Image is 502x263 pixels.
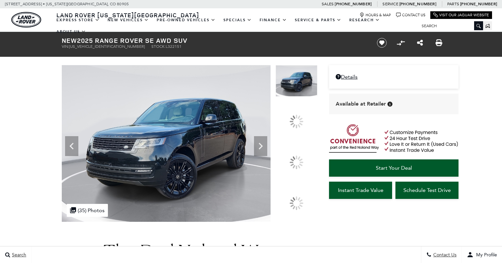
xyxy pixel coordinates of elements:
button: Save vehicle [375,38,389,48]
a: land-rover [11,12,41,28]
a: About Us [52,26,90,38]
span: Sales [322,2,334,6]
a: Instant Trade Value [329,182,392,199]
span: Contact Us [432,252,457,258]
nav: Main Navigation [52,14,417,38]
img: Land Rover [11,12,41,28]
span: Parts [447,2,459,6]
a: Hours & Map [360,13,391,18]
span: [US_VEHICLE_IDENTIFICATION_NUMBER] [69,44,145,49]
span: Schedule Test Drive [403,187,451,193]
a: [PHONE_NUMBER] [460,1,497,7]
input: Search [417,22,483,30]
a: Print this New 2025 Range Rover SE AWD SUV [436,39,442,47]
a: Start Your Deal [329,159,459,177]
span: Instant Trade Value [338,187,383,193]
button: user-profile-menu [462,246,502,263]
a: Finance [256,14,291,26]
a: Research [345,14,384,26]
strong: New [62,36,77,45]
a: [STREET_ADDRESS] • [US_STATE][GEOGRAPHIC_DATA], CO 80905 [5,2,129,6]
a: Schedule Test Drive [395,182,459,199]
div: (35) Photos [67,204,108,217]
span: L322151 [166,44,182,49]
a: Contact Us [396,13,425,18]
a: Pre-Owned Vehicles [153,14,219,26]
a: Land Rover [US_STATE][GEOGRAPHIC_DATA] [52,11,203,19]
span: Start Your Deal [376,165,412,171]
a: EXPRESS STORE [52,14,104,26]
a: [PHONE_NUMBER] [399,1,436,7]
img: New 2025 Santorini Black Land Rover SE image 1 [276,65,317,97]
button: Compare vehicle [396,38,406,48]
a: Service & Parts [291,14,345,26]
span: Land Rover [US_STATE][GEOGRAPHIC_DATA] [56,11,199,19]
span: My Profile [473,252,497,258]
img: New 2025 Santorini Black Land Rover SE image 1 [62,65,271,222]
div: Vehicle is in stock and ready for immediate delivery. Due to demand, availability is subject to c... [387,102,392,107]
span: Search [10,252,26,258]
span: Available at Retailer [336,100,386,108]
a: Visit Our Jaguar Website [433,13,489,18]
a: Details [336,74,452,80]
a: [PHONE_NUMBER] [335,1,372,7]
span: VIN: [62,44,69,49]
span: Service [382,2,398,6]
a: New Vehicles [104,14,153,26]
a: Specials [219,14,256,26]
a: Share this New 2025 Range Rover SE AWD SUV [417,39,423,47]
span: Stock: [151,44,166,49]
h1: 2025 Range Rover SE AWD SUV [62,37,366,44]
